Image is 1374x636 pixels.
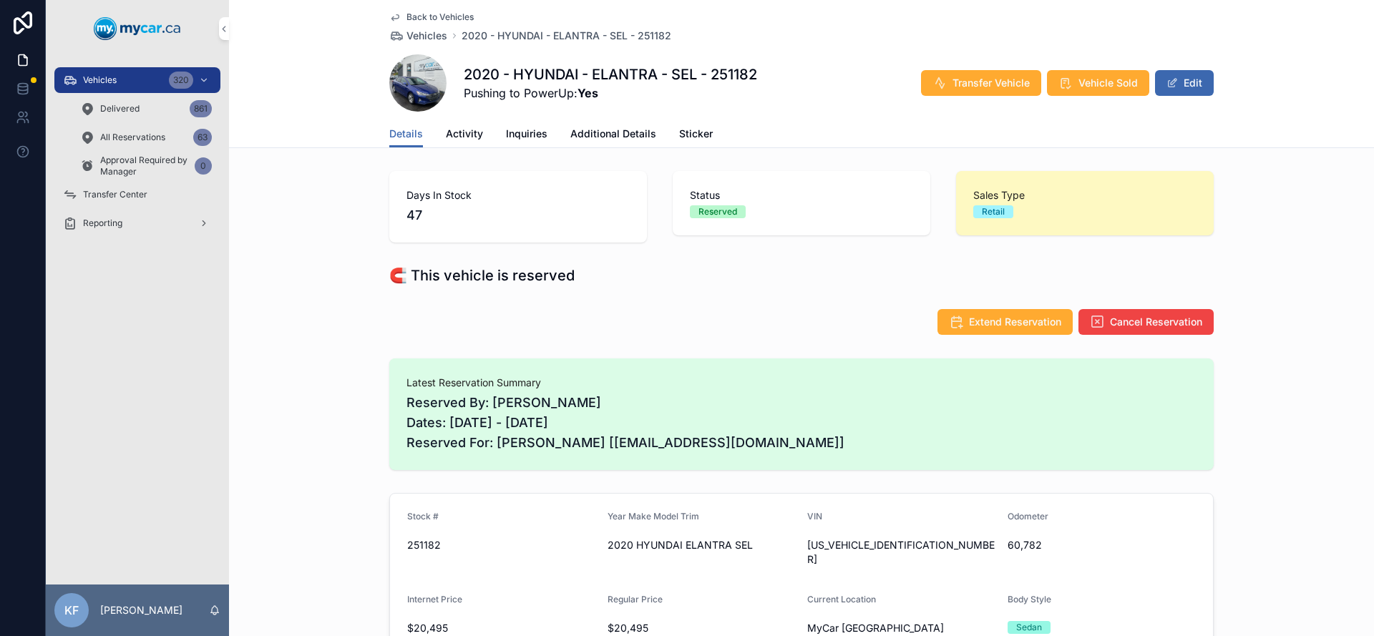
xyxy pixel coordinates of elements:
[982,205,1005,218] div: Retail
[407,621,596,635] span: $20,495
[83,74,117,86] span: Vehicles
[679,121,713,150] a: Sticker
[83,217,122,229] span: Reporting
[1008,594,1051,605] span: Body Style
[100,603,182,617] p: [PERSON_NAME]
[406,393,1197,453] span: Reserved By: [PERSON_NAME] Dates: [DATE] - [DATE] Reserved For: [PERSON_NAME] [[EMAIL_ADDRESS][DO...
[952,76,1030,90] span: Transfer Vehicle
[406,11,474,23] span: Back to Vehicles
[407,594,462,605] span: Internet Price
[570,127,656,141] span: Additional Details
[807,538,996,567] span: [US_VEHICLE_IDENTIFICATION_NUMBER]
[54,182,220,207] a: Transfer Center
[1008,511,1048,522] span: Odometer
[506,127,547,141] span: Inquiries
[807,594,876,605] span: Current Location
[679,127,713,141] span: Sticker
[72,153,220,179] a: Approval Required by Manager0
[1078,309,1214,335] button: Cancel Reservation
[94,17,181,40] img: App logo
[608,538,796,552] span: 2020 HYUNDAI ELANTRA SEL
[72,124,220,150] a: All Reservations63
[389,11,474,23] a: Back to Vehicles
[389,121,423,148] a: Details
[1008,538,1197,552] span: 60,782
[1110,315,1202,329] span: Cancel Reservation
[389,29,447,43] a: Vehicles
[973,188,1197,202] span: Sales Type
[464,64,757,84] h1: 2020 - HYUNDAI - ELANTRA - SEL - 251182
[608,594,663,605] span: Regular Price
[446,121,483,150] a: Activity
[608,511,699,522] span: Year Make Model Trim
[1155,70,1214,96] button: Edit
[1016,621,1042,634] div: Sedan
[389,265,575,285] h1: 🧲 This vehicle is reserved
[921,70,1041,96] button: Transfer Vehicle
[64,602,79,619] span: KF
[72,96,220,122] a: Delivered861
[506,121,547,150] a: Inquiries
[578,86,598,100] strong: Yes
[807,621,944,635] span: MyCar [GEOGRAPHIC_DATA]
[193,129,212,146] div: 63
[446,127,483,141] span: Activity
[570,121,656,150] a: Additional Details
[190,100,212,117] div: 861
[937,309,1073,335] button: Extend Reservation
[406,376,1197,390] span: Latest Reservation Summary
[100,103,140,114] span: Delivered
[54,210,220,236] a: Reporting
[195,157,212,175] div: 0
[406,188,630,202] span: Days In Stock
[406,205,630,225] span: 47
[969,315,1061,329] span: Extend Reservation
[100,155,189,177] span: Approval Required by Manager
[1047,70,1149,96] button: Vehicle Sold
[407,538,596,552] span: 251182
[464,84,757,102] span: Pushing to PowerUp:
[100,132,165,143] span: All Reservations
[169,72,193,89] div: 320
[690,188,913,202] span: Status
[83,189,147,200] span: Transfer Center
[1078,76,1138,90] span: Vehicle Sold
[698,205,737,218] div: Reserved
[462,29,671,43] a: 2020 - HYUNDAI - ELANTRA - SEL - 251182
[46,57,229,255] div: scrollable content
[608,621,796,635] span: $20,495
[54,67,220,93] a: Vehicles320
[407,511,439,522] span: Stock #
[389,127,423,141] span: Details
[406,29,447,43] span: Vehicles
[807,511,822,522] span: VIN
